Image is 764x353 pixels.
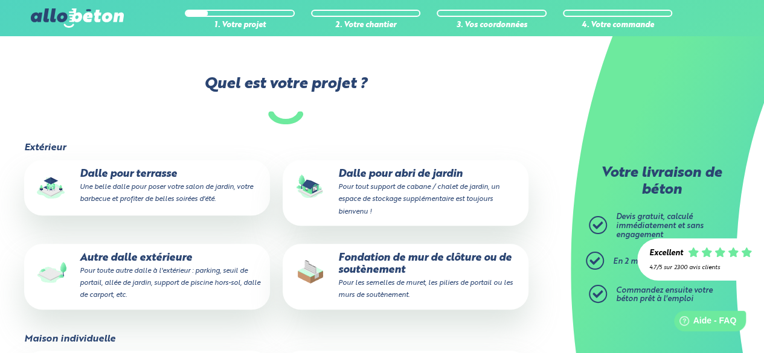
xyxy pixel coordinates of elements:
[437,21,547,30] div: 3. Vos coordonnées
[80,183,253,203] small: Une belle dalle pour poser votre salon de jardin, votre barbecue et profiter de belles soirées d'...
[291,168,520,217] p: Dalle pour abri de jardin
[311,21,421,30] div: 2. Votre chantier
[80,267,260,299] small: Pour toute autre dalle à l'extérieur : parking, seuil de portail, allée de jardin, support de pis...
[24,334,115,345] legend: Maison individuelle
[33,168,71,207] img: final_use.values.terrace
[338,279,513,299] small: Pour les semelles de muret, les piliers de portail ou les murs de soutènement.
[24,142,66,153] legend: Extérieur
[33,252,71,291] img: final_use.values.outside_slab
[33,252,262,301] p: Autre dalle extérieure
[291,168,330,207] img: final_use.values.garden_shed
[23,75,548,124] label: Quel est votre projet ?
[33,168,262,205] p: Dalle pour terrasse
[656,306,751,340] iframe: Help widget launcher
[338,183,499,215] small: Pour tout support de cabane / chalet de jardin, un espace de stockage supplémentaire est toujours...
[291,252,330,291] img: final_use.values.closing_wall_fundation
[563,21,673,30] div: 4. Votre commande
[291,252,520,301] p: Fondation de mur de clôture ou de soutènement
[185,21,295,30] div: 1. Votre projet
[31,8,124,28] img: allobéton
